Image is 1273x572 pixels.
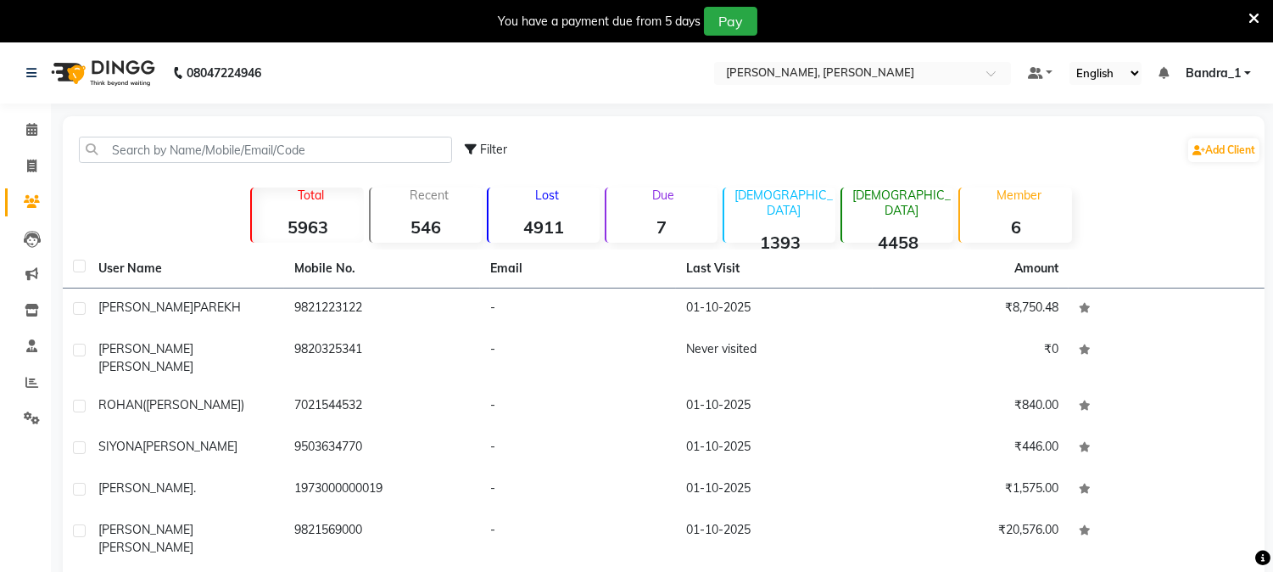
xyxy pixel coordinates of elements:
td: ₹446.00 [873,428,1069,469]
td: - [480,428,676,469]
span: ROHAN [98,397,142,412]
th: Last Visit [676,250,872,289]
strong: 7 [606,216,717,238]
td: 9821569000 [284,511,480,567]
a: Add Client [1188,138,1259,162]
td: ₹8,750.48 [873,289,1069,330]
strong: 4911 [489,216,600,238]
img: logo [43,49,159,97]
th: User Name [88,250,284,289]
p: [DEMOGRAPHIC_DATA] [849,188,953,218]
td: 9503634770 [284,428,480,469]
td: - [480,469,676,511]
td: 9820325341 [284,330,480,386]
th: Mobile No. [284,250,480,289]
span: [PERSON_NAME] [142,439,237,454]
span: [PERSON_NAME] [98,359,193,374]
th: Amount [1004,250,1069,288]
td: 9821223122 [284,289,480,330]
strong: 4458 [842,232,953,253]
td: 01-10-2025 [676,289,872,330]
p: Total [259,188,363,203]
span: ([PERSON_NAME]) [142,397,244,412]
strong: 546 [371,216,482,238]
span: Filter [480,142,507,157]
strong: 5963 [252,216,363,238]
span: PAREKH [193,300,241,315]
td: - [480,386,676,428]
td: 01-10-2025 [676,511,872,567]
span: [PERSON_NAME] [98,522,193,537]
td: - [480,330,676,386]
td: 01-10-2025 [676,428,872,469]
button: Pay [704,7,757,36]
p: [DEMOGRAPHIC_DATA] [731,188,835,218]
input: Search by Name/Mobile/Email/Code [79,137,452,163]
p: Recent [377,188,482,203]
td: 01-10-2025 [676,386,872,428]
p: Member [967,188,1071,203]
span: . [193,480,196,496]
span: [PERSON_NAME] [98,480,193,496]
span: SIYONA [98,439,142,454]
span: [PERSON_NAME] [98,341,193,356]
td: - [480,289,676,330]
strong: 1393 [724,232,835,253]
td: ₹0 [873,330,1069,386]
div: You have a payment due from 5 days [498,13,701,31]
td: 7021544532 [284,386,480,428]
span: [PERSON_NAME] [98,540,193,555]
td: 1973000000019 [284,469,480,511]
td: - [480,511,676,567]
span: Bandra_1 [1186,64,1241,82]
p: Due [610,188,717,203]
td: ₹1,575.00 [873,469,1069,511]
td: ₹840.00 [873,386,1069,428]
td: Never visited [676,330,872,386]
td: ₹20,576.00 [873,511,1069,567]
span: [PERSON_NAME] [98,300,193,315]
b: 08047224946 [187,49,261,97]
p: Lost [495,188,600,203]
strong: 6 [960,216,1071,238]
td: 01-10-2025 [676,469,872,511]
th: Email [480,250,676,289]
